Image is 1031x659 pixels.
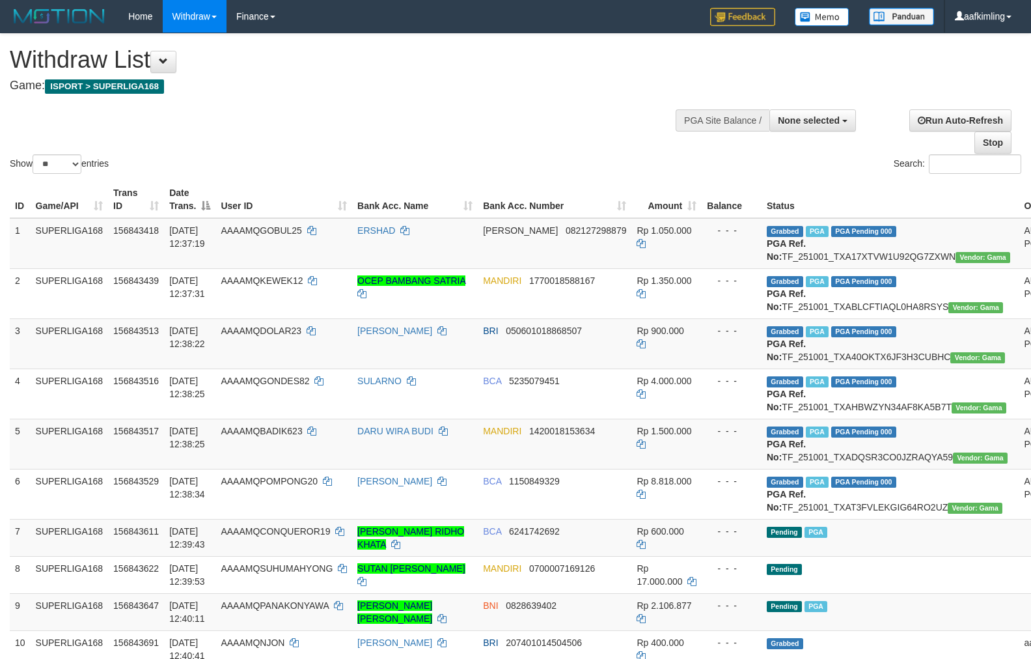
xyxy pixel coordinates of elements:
div: - - - [707,374,756,387]
a: [PERSON_NAME] [357,476,432,486]
span: Copy 6241742692 to clipboard [509,526,560,537]
span: Grabbed [767,427,803,438]
a: SULARNO [357,376,402,386]
span: Marked by aafheankoy [806,226,829,237]
span: Copy 1150849329 to clipboard [509,476,560,486]
span: [DATE] 12:39:43 [169,526,205,550]
span: PGA Pending [831,226,896,237]
span: Grabbed [767,276,803,287]
span: AAAAMQPOMPONG20 [221,476,318,486]
div: - - - [707,224,756,237]
div: - - - [707,324,756,337]
span: Grabbed [767,376,803,387]
a: [PERSON_NAME] RIDHO KHATA [357,526,464,550]
span: Vendor URL: https://trx31.1velocity.biz [955,252,1010,263]
img: Button%20Memo.svg [795,8,849,26]
span: Pending [767,601,802,612]
span: Marked by aafsoycanthlai [806,427,829,438]
b: PGA Ref. No: [767,238,806,262]
span: PGA Pending [831,326,896,337]
td: 3 [10,318,31,369]
span: 156843516 [113,376,159,386]
td: TF_251001_TXA40OKTX6JF3H3CUBHC [762,318,1019,369]
span: Pending [767,564,802,575]
td: SUPERLIGA168 [31,369,109,419]
span: Rp 400.000 [637,638,683,648]
td: SUPERLIGA168 [31,419,109,469]
h4: Game: [10,79,674,92]
span: Grabbed [767,477,803,488]
td: 5 [10,419,31,469]
span: BCA [483,476,501,486]
b: PGA Ref. No: [767,439,806,462]
span: 156843517 [113,426,159,436]
td: 9 [10,593,31,630]
th: User ID: activate to sort column ascending [215,181,352,218]
b: PGA Ref. No: [767,288,806,312]
div: - - - [707,599,756,612]
span: [DATE] 12:37:31 [169,275,205,299]
div: - - - [707,636,756,649]
a: [PERSON_NAME] [357,638,432,648]
span: BRI [483,326,498,336]
span: Vendor URL: https://trx31.1velocity.biz [950,352,1005,363]
span: MANDIRI [483,275,521,286]
td: 6 [10,469,31,519]
span: Grabbed [767,226,803,237]
td: SUPERLIGA168 [31,218,109,269]
b: PGA Ref. No: [767,389,806,412]
a: Stop [974,132,1011,154]
td: 2 [10,268,31,318]
span: AAAAMQGONDES82 [221,376,309,386]
td: 1 [10,218,31,269]
span: Marked by aafsoycanthlai [806,477,829,488]
span: [DATE] 12:38:25 [169,426,205,449]
span: Rp 600.000 [637,526,683,537]
span: BCA [483,376,501,386]
a: OCEP BAMBANG SATRIA [357,275,465,286]
span: PGA Pending [831,427,896,438]
td: SUPERLIGA168 [31,469,109,519]
span: 156843691 [113,638,159,648]
div: - - - [707,525,756,538]
td: SUPERLIGA168 [31,556,109,593]
div: PGA Site Balance / [676,109,769,132]
span: [DATE] 12:39:53 [169,563,205,587]
span: Copy 0828639402 to clipboard [506,600,557,611]
td: SUPERLIGA168 [31,318,109,369]
span: 156843647 [113,600,159,611]
td: 8 [10,556,31,593]
span: MANDIRI [483,426,521,436]
select: Showentries [33,154,81,174]
span: AAAAMQDOLAR23 [221,326,301,336]
input: Search: [929,154,1021,174]
span: Rp 900.000 [637,326,683,336]
th: Bank Acc. Number: activate to sort column ascending [478,181,631,218]
a: [PERSON_NAME] [PERSON_NAME] [357,600,432,624]
span: Marked by aafsoycanthlai [806,276,829,287]
span: ISPORT > SUPERLIGA168 [45,79,164,94]
td: SUPERLIGA168 [31,268,109,318]
span: Vendor URL: https://trx31.1velocity.biz [948,302,1003,313]
th: Date Trans.: activate to sort column descending [164,181,215,218]
span: Marked by aafchhiseyha [804,601,827,612]
span: Rp 4.000.000 [637,376,691,386]
a: SUTAN [PERSON_NAME] [357,563,465,574]
span: Rp 1.350.000 [637,275,691,286]
td: TF_251001_TXAHBWZYN34AF8KA5B7T [762,369,1019,419]
span: BRI [483,638,498,648]
span: Marked by aafsengchandara [806,326,829,337]
span: Copy 0700007169126 to clipboard [529,563,595,574]
span: Rp 17.000.000 [637,563,682,587]
span: 156843611 [113,526,159,537]
span: Grabbed [767,326,803,337]
a: DARU WIRA BUDI [357,426,433,436]
span: AAAAMQGOBUL25 [221,225,302,236]
span: [DATE] 12:40:11 [169,600,205,624]
span: 156843529 [113,476,159,486]
span: 156843513 [113,326,159,336]
td: 7 [10,519,31,556]
span: 156843418 [113,225,159,236]
span: Copy 082127298879 to clipboard [566,225,626,236]
span: AAAAMQKEWEK12 [221,275,303,286]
